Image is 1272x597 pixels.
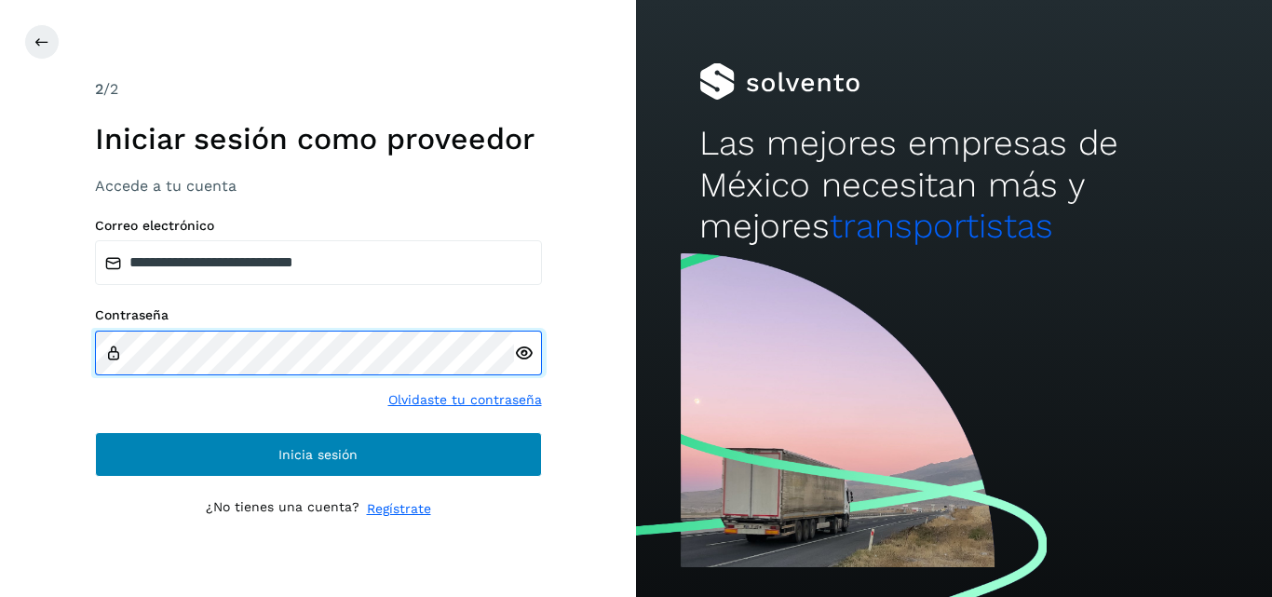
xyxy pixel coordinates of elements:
a: Olvidaste tu contraseña [388,390,542,410]
button: Inicia sesión [95,432,542,477]
a: Regístrate [367,499,431,519]
h1: Iniciar sesión como proveedor [95,121,542,156]
span: transportistas [830,206,1053,246]
h3: Accede a tu cuenta [95,177,542,195]
label: Correo electrónico [95,218,542,234]
label: Contraseña [95,307,542,323]
h2: Las mejores empresas de México necesitan más y mejores [699,123,1208,247]
span: Inicia sesión [278,448,358,461]
div: /2 [95,78,542,101]
p: ¿No tienes una cuenta? [206,499,359,519]
span: 2 [95,80,103,98]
